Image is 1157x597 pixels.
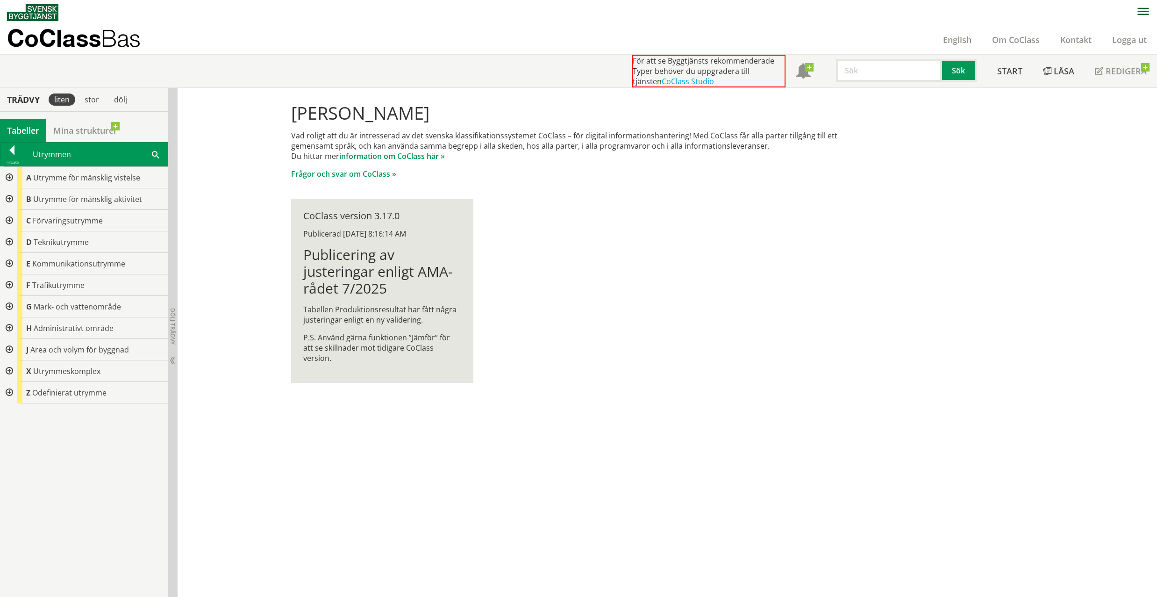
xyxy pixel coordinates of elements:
[32,388,107,398] span: Odefinierat utrymme
[303,304,461,325] p: Tabellen Produktionsresultat har fått några justeringar enligt en ny validering.
[169,308,177,345] span: Dölj trädvy
[152,149,159,159] span: Sök i tabellen
[26,366,31,376] span: X
[34,237,89,247] span: Teknikutrymme
[982,34,1050,45] a: Om CoClass
[303,229,461,239] div: Publicerad [DATE] 8:16:14 AM
[1033,55,1085,87] a: Läsa
[32,280,85,290] span: Trafikutrymme
[26,280,30,290] span: F
[30,345,129,355] span: Area och volym för byggnad
[303,246,461,297] h1: Publicering av justeringar enligt AMA-rådet 7/2025
[933,34,982,45] a: English
[291,169,396,179] a: Frågor och svar om CoClass »
[26,323,32,333] span: H
[632,55,786,87] div: För att se Byggtjänsts rekommenderade Typer behöver du uppgradera till tjänsten
[339,151,445,161] a: information om CoClass här »
[26,237,32,247] span: D
[942,59,977,82] button: Sök
[26,216,31,226] span: C
[26,302,32,312] span: G
[987,55,1033,87] a: Start
[1054,65,1074,77] span: Läsa
[33,173,140,183] span: Utrymme för mänsklig vistelse
[79,94,105,106] div: stor
[7,33,141,43] p: CoClass
[997,65,1022,77] span: Start
[662,76,714,86] a: CoClass Studio
[0,158,24,166] div: Tillbaka
[49,94,75,106] div: liten
[26,173,31,183] span: A
[26,259,30,269] span: E
[24,143,168,166] div: Utrymmen
[34,323,114,333] span: Administrativt område
[32,259,125,269] span: Kommunikationsutrymme
[108,94,133,106] div: dölj
[26,388,30,398] span: Z
[7,25,161,54] a: CoClassBas
[33,366,100,376] span: Utrymmeskomplex
[7,4,58,21] img: Svensk Byggtjänst
[291,130,865,161] p: Vad roligt att du är intresserad av det svenska klassifikationssystemet CoClass – för digital inf...
[1050,34,1102,45] a: Kontakt
[34,302,121,312] span: Mark- och vattenområde
[1102,34,1157,45] a: Logga ut
[303,211,461,221] div: CoClass version 3.17.0
[101,24,141,52] span: Bas
[1085,55,1157,87] a: Redigera
[26,345,29,355] span: J
[836,59,942,82] input: Sök
[1106,65,1147,77] span: Redigera
[26,194,31,204] span: B
[46,119,124,142] a: Mina strukturer
[796,65,811,79] span: Notifikationer
[33,194,142,204] span: Utrymme för mänsklig aktivitet
[33,216,103,226] span: Förvaringsutrymme
[303,332,461,363] p: P.S. Använd gärna funktionen ”Jämför” för att se skillnader mot tidigare CoClass version.
[291,102,865,123] h1: [PERSON_NAME]
[2,94,45,105] div: Trädvy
